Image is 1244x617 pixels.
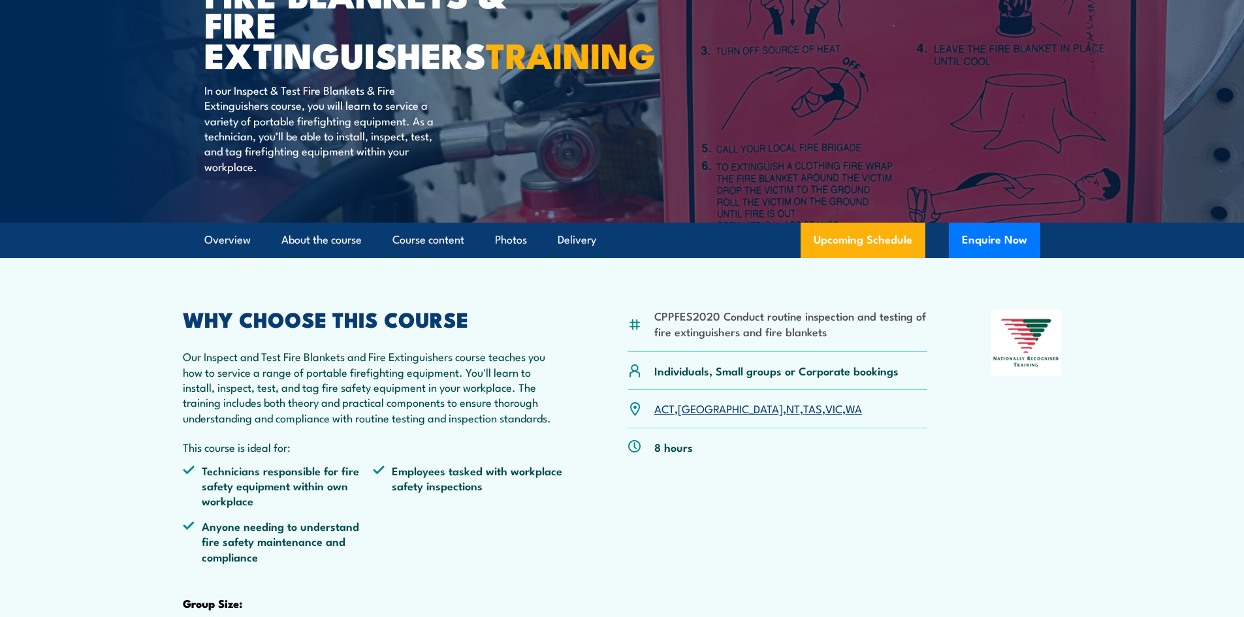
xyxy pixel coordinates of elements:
[281,223,362,257] a: About the course
[786,400,800,416] a: NT
[183,349,564,425] p: Our Inspect and Test Fire Blankets and Fire Extinguishers course teaches you how to service a ran...
[373,463,564,509] li: Employees tasked with workplace safety inspections
[678,400,783,416] a: [GEOGRAPHIC_DATA]
[654,401,862,416] p: , , , , ,
[204,82,443,174] p: In our Inspect & Test Fire Blankets & Fire Extinguishers course, you will learn to service a vari...
[654,439,693,454] p: 8 hours
[654,363,899,378] p: Individuals, Small groups or Corporate bookings
[183,463,374,509] li: Technicians responsible for fire safety equipment within own workplace
[949,223,1040,258] button: Enquire Now
[204,223,251,257] a: Overview
[801,223,925,258] a: Upcoming Schedule
[183,309,564,328] h2: WHY CHOOSE THIS COURSE
[392,223,464,257] a: Course content
[183,595,242,612] strong: Group Size:
[183,518,374,564] li: Anyone needing to understand fire safety maintenance and compliance
[183,439,564,454] p: This course is ideal for:
[991,309,1062,376] img: Nationally Recognised Training logo.
[486,27,656,81] strong: TRAINING
[654,400,675,416] a: ACT
[654,308,928,339] li: CPPFES2020 Conduct routine inspection and testing of fire extinguishers and fire blankets
[495,223,527,257] a: Photos
[558,223,596,257] a: Delivery
[825,400,842,416] a: VIC
[803,400,822,416] a: TAS
[846,400,862,416] a: WA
